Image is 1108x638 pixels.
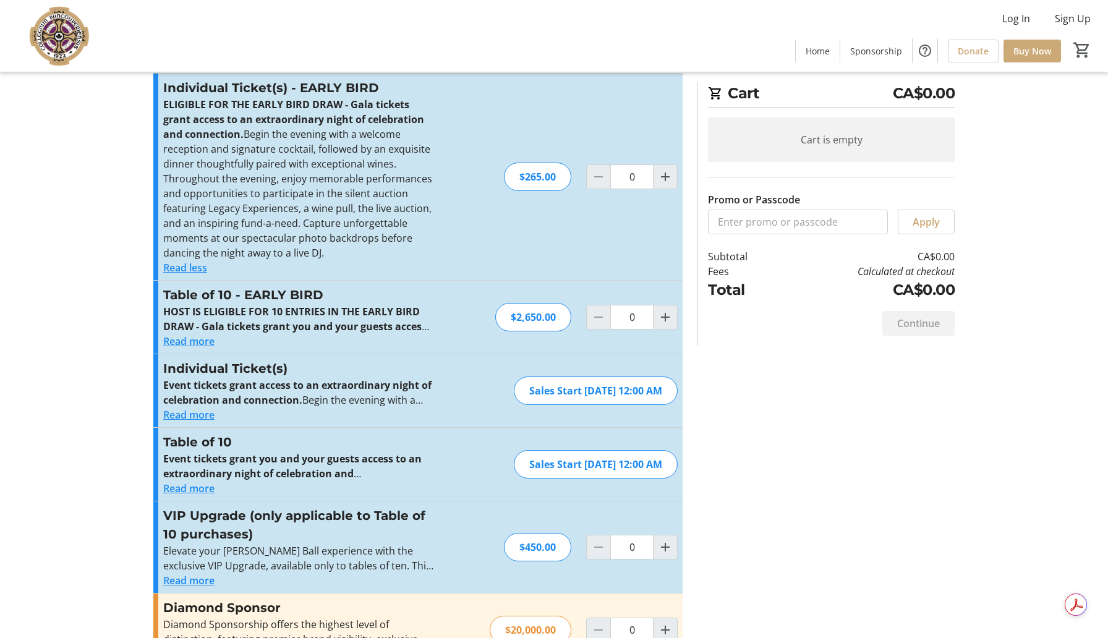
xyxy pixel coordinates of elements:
input: Table of 10 - EARLY BIRD Quantity [610,305,654,330]
div: $2,650.00 [495,303,571,331]
p: Begin the evening with a welcome reception and signature cocktail, followed by an exquisite dinne... [163,304,433,334]
h3: Table of 10 [163,433,433,451]
span: Home [806,45,830,57]
td: Subtotal [708,249,780,264]
p: Begin the evening with a welcome reception and signature cocktail, followed by an exquisite dinne... [163,451,433,481]
td: CA$0.00 [780,279,955,301]
td: Fees [708,264,780,279]
p: Begin the evening with a welcome reception and signature cocktail, followed by an exquisite dinne... [163,97,433,260]
h2: Cart [708,82,955,108]
button: Cart [1071,39,1093,61]
h3: Table of 10 - EARLY BIRD [163,286,433,304]
h3: VIP Upgrade (only applicable to Table of 10 purchases) [163,506,433,543]
strong: Event tickets grant you and your guests access to an extraordinary night of celebration and conne... [163,452,422,495]
h3: Individual Ticket(s) [163,359,433,378]
span: Sign Up [1055,11,1091,26]
button: Increment by one [654,305,677,329]
button: Read less [163,260,207,275]
span: Buy Now [1013,45,1051,57]
span: Sponsorship [850,45,902,57]
span: CA$0.00 [893,82,955,104]
strong: HOST IS ELIGIBLE FOR 10 ENTRIES IN THE EARLY BIRD DRAW - Gala tickets grant you and your guests a... [163,305,429,363]
a: Donate [948,40,999,62]
input: Enter promo or passcode [708,210,888,234]
span: Log In [1002,11,1030,26]
span: Donate [958,45,989,57]
span: Apply [913,215,940,229]
div: $265.00 [504,163,571,191]
h3: Individual Ticket(s) - EARLY BIRD [163,79,433,97]
p: Elevate your [PERSON_NAME] Ball experience with the exclusive VIP Upgrade, available only to tabl... [163,543,433,573]
input: VIP Upgrade (only applicable to Table of 10 purchases) Quantity [610,535,654,559]
button: Help [913,38,937,63]
a: Sponsorship [840,40,912,62]
button: Read more [163,334,215,349]
div: Cart is empty [708,117,955,162]
a: Buy Now [1004,40,1061,62]
h3: Diamond Sponsor [163,598,433,617]
button: Read more [163,481,215,496]
td: Total [708,279,780,301]
button: Apply [898,210,955,234]
button: Increment by one [654,165,677,189]
a: Home [796,40,840,62]
p: Begin the evening with a welcome reception and signature cocktail, followed by an exquisite dinne... [163,378,433,407]
button: Read more [163,573,215,588]
div: $450.00 [504,533,571,561]
strong: ELIGIBLE FOR THE EARLY BIRD DRAW - Gala tickets grant access to an extraordinary night of celebra... [163,98,424,141]
button: Sign Up [1045,9,1101,28]
button: Log In [992,9,1040,28]
button: Increment by one [654,535,677,559]
div: Sales Start [DATE] 12:00 AM [514,376,678,405]
img: VC Parent Association's Logo [7,5,117,67]
div: Sales Start [DATE] 12:00 AM [514,450,678,478]
strong: Event tickets grant access to an extraordinary night of celebration and connection. [163,378,432,407]
input: Individual Ticket(s) - EARLY BIRD Quantity [610,164,654,189]
td: CA$0.00 [780,249,955,264]
td: Calculated at checkout [780,264,955,279]
label: Promo or Passcode [708,192,800,207]
button: Read more [163,407,215,422]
